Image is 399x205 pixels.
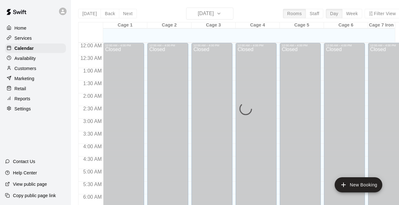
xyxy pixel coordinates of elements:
p: Help Center [13,170,37,176]
a: Availability [5,54,66,63]
p: Reports [15,96,30,102]
span: 2:30 AM [82,106,103,111]
div: 12:00 AM – 4:00 PM [326,44,363,47]
a: Calendar [5,44,66,53]
p: Availability [15,55,36,61]
span: 4:30 AM [82,156,103,162]
p: Customers [15,65,36,72]
div: Cage 3 [191,22,236,28]
a: Marketing [5,74,66,83]
span: 6:00 AM [82,194,103,200]
span: 12:00 AM [79,43,103,48]
div: 12:00 AM – 4:00 PM [193,44,231,47]
p: Calendar [15,45,34,51]
a: Home [5,23,66,33]
span: 2:00 AM [82,93,103,99]
span: 12:30 AM [79,56,103,61]
div: Cage 2 [147,22,191,28]
p: Marketing [15,75,34,82]
a: Settings [5,104,66,114]
div: Cage 1 [103,22,147,28]
div: 12:00 AM – 4:00 PM [238,44,275,47]
div: Cage 4 [236,22,280,28]
span: 3:00 AM [82,119,103,124]
a: Services [5,33,66,43]
p: Retail [15,85,26,92]
span: 4:00 AM [82,144,103,149]
a: Customers [5,64,66,73]
a: Reports [5,94,66,103]
p: Contact Us [13,158,35,165]
div: 12:00 AM – 4:00 PM [149,44,186,47]
div: 12:00 AM – 4:00 PM [105,44,142,47]
p: Copy public page link [13,192,56,199]
p: Services [15,35,32,41]
div: Cage 6 [324,22,368,28]
span: 5:00 AM [82,169,103,174]
div: 12:00 AM – 4:00 PM [282,44,319,47]
p: View public page [13,181,47,187]
button: add [335,177,382,192]
span: 3:30 AM [82,131,103,137]
span: 1:00 AM [82,68,103,73]
a: Retail [5,84,66,93]
span: 1:30 AM [82,81,103,86]
span: 5:30 AM [82,182,103,187]
p: Home [15,25,26,31]
p: Settings [15,106,31,112]
div: Cage 5 [280,22,324,28]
